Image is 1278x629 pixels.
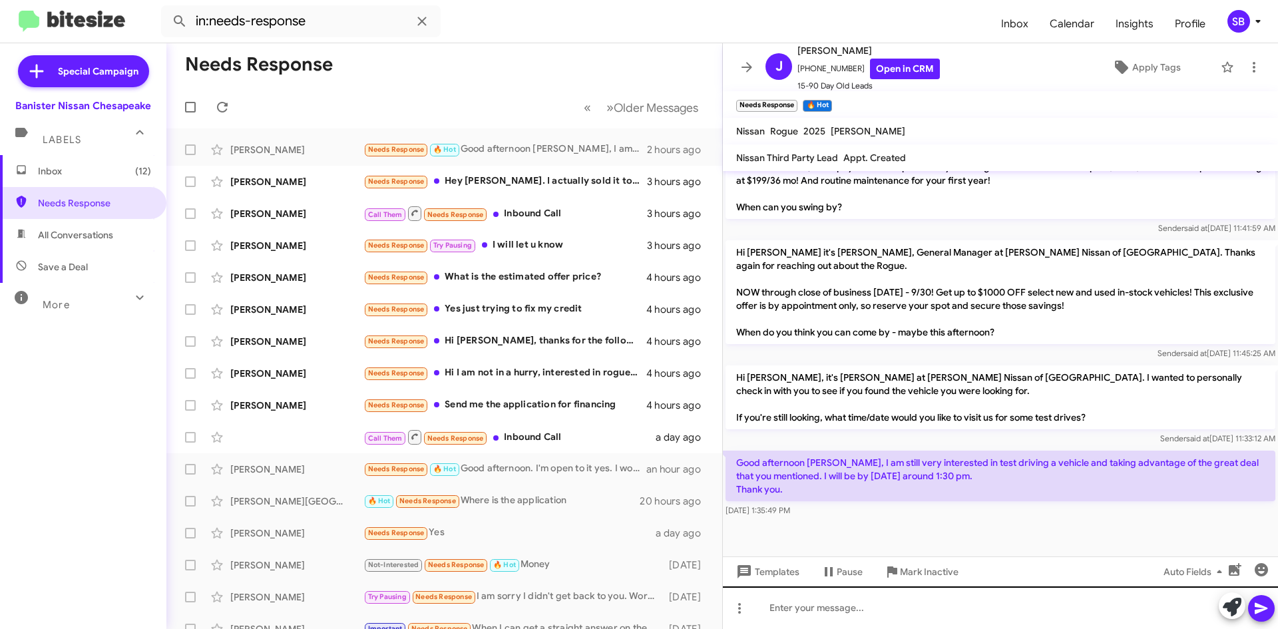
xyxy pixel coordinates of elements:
div: I will let u know [363,238,647,253]
span: said at [1183,348,1207,358]
div: 2 hours ago [647,143,712,156]
div: [PERSON_NAME][GEOGRAPHIC_DATA] [230,495,363,508]
button: Apply Tags [1078,55,1214,79]
span: 🔥 Hot [433,145,456,154]
div: Yes just trying to fix my credit [363,302,646,317]
span: 🔥 Hot [433,465,456,473]
div: Good afternoon [PERSON_NAME], I am still very interested in test driving a vehicle and taking adv... [363,142,647,157]
div: Hi I am not in a hurry, interested in rogue rock creek or SV with heated seats and steering wheel... [363,365,646,381]
span: [PERSON_NAME] [797,43,940,59]
div: [PERSON_NAME] [230,143,363,156]
button: Next [598,94,706,121]
a: Special Campaign [18,55,149,87]
div: I am sorry I didn't get back to you. Working late so won't get there tonight. I told [PERSON_NAME... [363,589,662,604]
div: [DATE] [662,590,712,604]
button: SB [1216,10,1263,33]
span: [DATE] 1:35:49 PM [726,505,790,515]
span: Mark Inactive [900,560,958,584]
div: 3 hours ago [647,239,712,252]
span: Save a Deal [38,260,88,274]
div: [PERSON_NAME] [230,335,363,348]
span: Needs Response [399,497,456,505]
div: [PERSON_NAME] [230,463,363,476]
span: J [775,56,783,77]
div: 4 hours ago [646,335,712,348]
div: Money [363,557,662,572]
button: Pause [810,560,873,584]
p: Hi [PERSON_NAME], it's [PERSON_NAME] at [PERSON_NAME] Nissan of [GEOGRAPHIC_DATA]. I wanted to pe... [726,365,1275,429]
small: Needs Response [736,100,797,112]
span: Needs Response [38,196,151,210]
span: Sender [DATE] 11:33:12 AM [1160,433,1275,443]
a: Open in CRM [870,59,940,79]
div: Inbound Call [363,429,656,445]
span: Needs Response [415,592,472,601]
span: Sender [DATE] 11:45:25 AM [1158,348,1275,358]
button: Previous [576,94,599,121]
button: Auto Fields [1153,560,1238,584]
nav: Page navigation example [576,94,706,121]
span: Rogue [770,125,798,137]
div: What is the estimated offer price? [363,270,646,285]
div: Hey [PERSON_NAME]. I actually sold it to Southern VW they were the first to contact me and I chec... [363,174,647,189]
div: [PERSON_NAME] [230,239,363,252]
span: Try Pausing [368,592,407,601]
button: Mark Inactive [873,560,969,584]
a: Insights [1105,5,1164,43]
span: Profile [1164,5,1216,43]
span: Labels [43,134,81,146]
div: [PERSON_NAME] [230,303,363,316]
span: Needs Response [368,337,425,345]
span: 2025 [803,125,825,137]
div: a day ago [656,526,712,540]
p: Good afternoon [PERSON_NAME], I am still very interested in test driving a vehicle and taking adv... [726,451,1275,501]
span: Needs Response [368,528,425,537]
div: [DATE] [662,558,712,572]
span: » [606,99,614,116]
span: 🔥 Hot [493,560,516,569]
span: Needs Response [368,273,425,282]
div: [PERSON_NAME] [230,526,363,540]
div: 4 hours ago [646,399,712,412]
span: Needs Response [427,210,484,219]
span: Pause [837,560,863,584]
span: Inbox [38,164,151,178]
span: Call Them [368,434,403,443]
span: (12) [135,164,151,178]
div: 4 hours ago [646,271,712,284]
span: Try Pausing [433,241,472,250]
div: [PERSON_NAME] [230,399,363,412]
span: Needs Response [368,305,425,314]
div: Where is the application [363,493,640,509]
span: Needs Response [368,465,425,473]
span: More [43,299,70,311]
h1: Needs Response [185,54,333,75]
span: Nissan [736,125,765,137]
span: Sender [DATE] 11:41:59 AM [1158,223,1275,233]
span: Needs Response [368,177,425,186]
div: Inbound Call [363,205,647,222]
span: said at [1184,223,1207,233]
span: Needs Response [428,560,485,569]
div: Banister Nissan Chesapeake [15,99,151,112]
div: Send me the application for financing [363,397,646,413]
div: 4 hours ago [646,303,712,316]
div: Hi [PERSON_NAME], thanks for the follow up. My lease is up this month on my 2022 Honda CRV EX-L 4... [363,333,646,349]
span: Apply Tags [1132,55,1181,79]
div: an hour ago [646,463,712,476]
span: 15-90 Day Old Leads [797,79,940,93]
div: 3 hours ago [647,207,712,220]
span: 🔥 Hot [368,497,391,505]
span: Templates [734,560,799,584]
a: Inbox [990,5,1039,43]
button: Templates [723,560,810,584]
div: 3 hours ago [647,175,712,188]
span: Needs Response [368,401,425,409]
span: Needs Response [368,241,425,250]
small: 🔥 Hot [803,100,831,112]
span: Appt. Created [843,152,906,164]
div: [PERSON_NAME] [230,590,363,604]
span: [PERSON_NAME] [831,125,905,137]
